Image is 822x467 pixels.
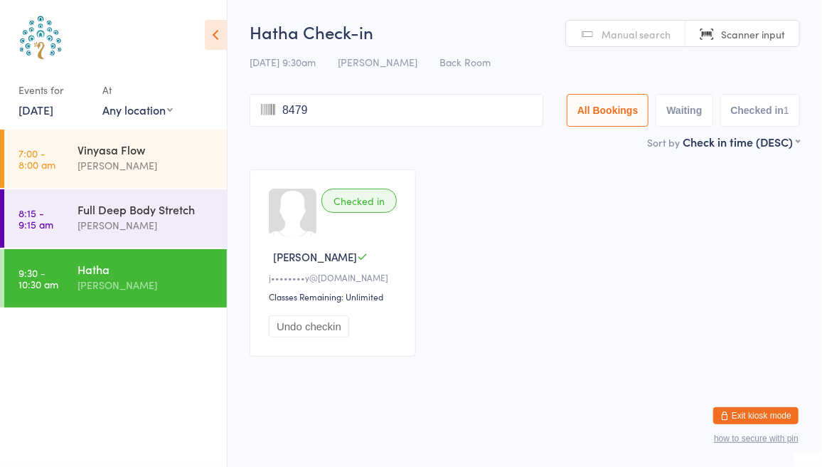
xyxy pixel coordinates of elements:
span: Back Room [439,55,491,69]
div: Hatha [78,261,215,277]
button: how to secure with pin [714,434,799,444]
button: Waiting [656,94,712,127]
div: Checked in [321,189,397,213]
button: Undo checkin [269,315,349,337]
div: Check in time (DESC) [683,134,800,149]
button: Exit kiosk mode [713,407,799,424]
h2: Hatha Check-in [250,20,800,43]
div: Full Deep Body Stretch [78,201,215,217]
span: [DATE] 9:30am [250,55,316,69]
img: Australian School of Meditation & Yoga [14,11,68,64]
time: 9:30 - 10:30 am [18,267,58,290]
div: At [102,78,173,102]
time: 8:15 - 9:15 am [18,207,53,230]
div: [PERSON_NAME] [78,157,215,174]
div: Events for [18,78,88,102]
div: [PERSON_NAME] [78,277,215,293]
div: j••••••••y@[DOMAIN_NAME] [269,271,401,283]
div: Vinyasa Flow [78,142,215,157]
a: 7:00 -8:00 amVinyasa Flow[PERSON_NAME] [4,130,227,188]
button: Checked in1 [720,94,801,127]
input: Search [250,94,543,127]
span: Manual search [602,27,671,41]
div: Any location [102,102,173,117]
a: 8:15 -9:15 amFull Deep Body Stretch[PERSON_NAME] [4,189,227,248]
a: 9:30 -10:30 amHatha[PERSON_NAME] [4,249,227,308]
div: 1 [784,105,789,116]
time: 7:00 - 8:00 am [18,147,55,170]
a: [DATE] [18,102,53,117]
div: [PERSON_NAME] [78,217,215,233]
span: Scanner input [721,27,785,41]
label: Sort by [647,135,680,149]
span: [PERSON_NAME] [273,249,357,264]
span: [PERSON_NAME] [338,55,417,69]
div: Classes Remaining: Unlimited [269,290,401,303]
button: All Bookings [567,94,649,127]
